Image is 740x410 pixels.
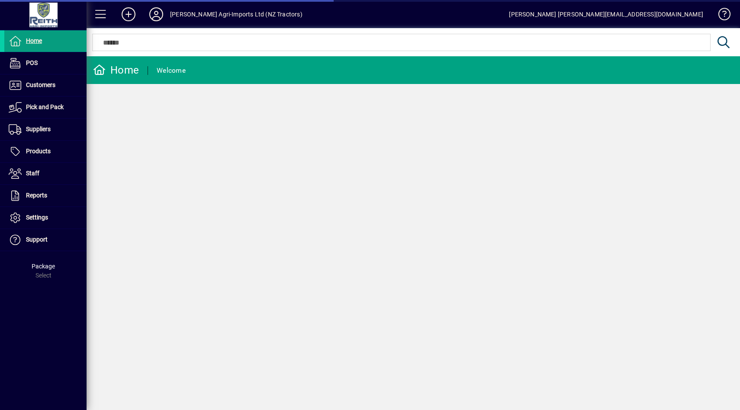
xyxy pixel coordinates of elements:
[26,192,47,199] span: Reports
[4,119,87,140] a: Suppliers
[26,37,42,44] span: Home
[4,52,87,74] a: POS
[509,7,703,21] div: [PERSON_NAME] [PERSON_NAME][EMAIL_ADDRESS][DOMAIN_NAME]
[142,6,170,22] button: Profile
[4,229,87,251] a: Support
[26,148,51,155] span: Products
[26,170,39,177] span: Staff
[93,63,139,77] div: Home
[32,263,55,270] span: Package
[26,81,55,88] span: Customers
[4,207,87,229] a: Settings
[4,97,87,118] a: Pick and Pack
[26,126,51,132] span: Suppliers
[157,64,186,77] div: Welcome
[4,185,87,207] a: Reports
[712,2,729,30] a: Knowledge Base
[170,7,302,21] div: [PERSON_NAME] Agri-Imports Ltd (NZ Tractors)
[4,74,87,96] a: Customers
[26,214,48,221] span: Settings
[26,59,38,66] span: POS
[4,141,87,162] a: Products
[26,236,48,243] span: Support
[115,6,142,22] button: Add
[4,163,87,184] a: Staff
[26,103,64,110] span: Pick and Pack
